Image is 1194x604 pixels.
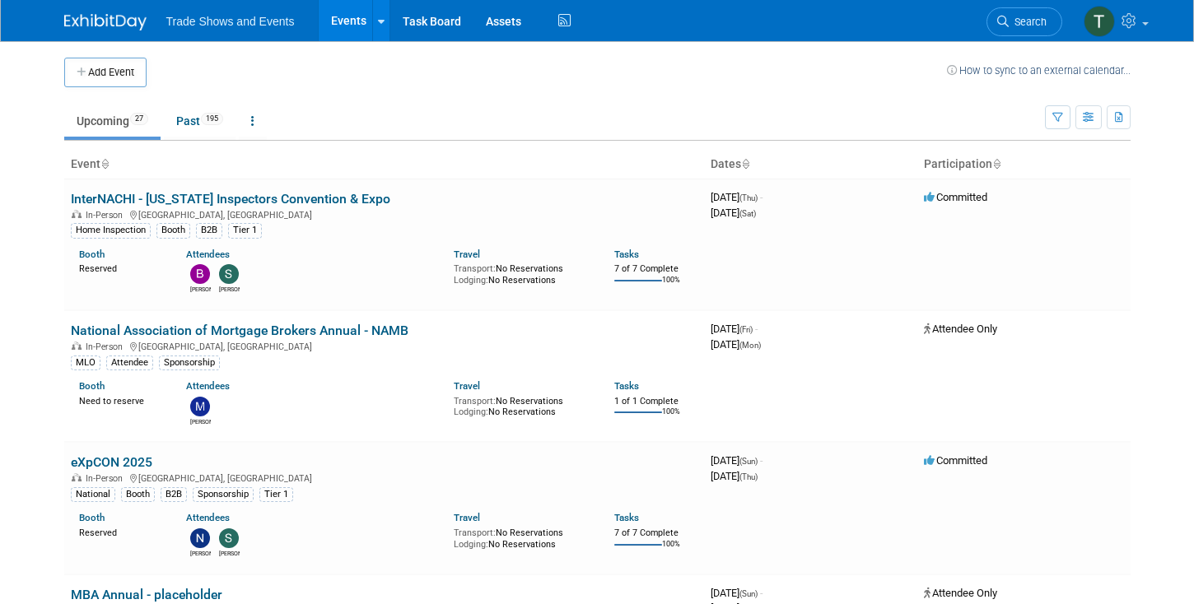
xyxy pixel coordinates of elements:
[193,487,254,502] div: Sponsorship
[454,512,480,523] a: Travel
[159,355,220,370] div: Sponsorship
[100,157,109,170] a: Sort by Event Name
[741,157,749,170] a: Sort by Start Date
[924,454,987,467] span: Committed
[739,472,758,481] span: (Thu)
[161,487,187,502] div: B2B
[614,396,697,407] div: 1 of 1 Complete
[760,454,763,467] span: -
[711,191,763,203] span: [DATE]
[711,470,758,482] span: [DATE]
[739,341,761,350] span: (Mon)
[739,457,758,466] span: (Sun)
[186,512,230,523] a: Attendees
[79,249,105,260] a: Booth
[64,151,704,179] th: Event
[166,15,295,28] span: Trade Shows and Events
[190,528,210,548] img: Nate McCombs
[190,416,211,426] div: Michael Jackson
[79,393,161,407] div: Need to reserve
[219,264,239,284] img: Simona Daneshfar
[760,191,763,203] span: -
[1084,6,1115,37] img: Tiff Wagner
[71,454,152,470] a: eXpCON 2025
[739,325,753,334] span: (Fri)
[190,264,210,284] img: Bobby DeSpain
[755,323,758,335] span: -
[614,380,639,392] a: Tasks
[662,407,680,430] td: 100%
[614,527,697,539] div: 7 of 7 Complete
[71,471,697,484] div: [GEOGRAPHIC_DATA], [GEOGRAPHIC_DATA]
[454,249,480,260] a: Travel
[190,284,211,294] div: Bobby DeSpain
[64,58,147,87] button: Add Event
[704,151,917,179] th: Dates
[219,528,239,548] img: Simona Daneshfar
[924,587,997,599] span: Attendee Only
[986,7,1062,36] a: Search
[72,473,82,481] img: In-Person Event
[79,380,105,392] a: Booth
[739,209,756,218] span: (Sat)
[917,151,1131,179] th: Participation
[454,539,488,550] span: Lodging:
[219,284,240,294] div: Simona Daneshfar
[711,207,756,219] span: [DATE]
[711,338,761,351] span: [DATE]
[992,157,1000,170] a: Sort by Participation Type
[130,113,148,125] span: 27
[186,380,230,392] a: Attendees
[106,355,153,370] div: Attendee
[711,323,758,335] span: [DATE]
[614,263,697,275] div: 7 of 7 Complete
[739,193,758,202] span: (Thu)
[190,548,211,558] div: Nate McCombs
[454,524,590,550] div: No Reservations No Reservations
[454,263,496,274] span: Transport:
[190,397,210,416] img: Michael Jackson
[72,210,82,218] img: In-Person Event
[454,275,488,286] span: Lodging:
[79,512,105,523] a: Booth
[454,260,590,286] div: No Reservations No Reservations
[71,487,115,502] div: National
[196,223,222,238] div: B2B
[71,355,100,370] div: MLO
[614,512,639,523] a: Tasks
[71,191,390,207] a: InterNACHI - [US_STATE] Inspectors Convention & Expo
[228,223,262,238] div: Tier 1
[186,249,230,260] a: Attendees
[924,323,997,335] span: Attendee Only
[711,587,763,599] span: [DATE]
[924,191,987,203] span: Committed
[64,14,147,30] img: ExhibitDay
[760,587,763,599] span: -
[64,105,161,137] a: Upcoming27
[219,548,240,558] div: Simona Daneshfar
[71,207,697,221] div: [GEOGRAPHIC_DATA], [GEOGRAPHIC_DATA]
[201,113,223,125] span: 195
[156,223,190,238] div: Booth
[164,105,236,137] a: Past195
[86,341,128,352] span: In-Person
[71,323,408,338] a: National Association of Mortgage Brokers Annual - NAMB
[259,487,293,502] div: Tier 1
[71,339,697,352] div: [GEOGRAPHIC_DATA], [GEOGRAPHIC_DATA]
[711,454,763,467] span: [DATE]
[454,407,488,417] span: Lodging:
[614,249,639,260] a: Tasks
[454,380,480,392] a: Travel
[739,589,758,598] span: (Sun)
[662,540,680,562] td: 100%
[79,524,161,539] div: Reserved
[86,210,128,221] span: In-Person
[71,223,151,238] div: Home Inspection
[86,473,128,484] span: In-Person
[1009,16,1047,28] span: Search
[947,64,1131,77] a: How to sync to an external calendar...
[121,487,155,502] div: Booth
[79,260,161,275] div: Reserved
[71,587,222,602] a: MBA Annual - placeholder
[454,527,496,538] span: Transport:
